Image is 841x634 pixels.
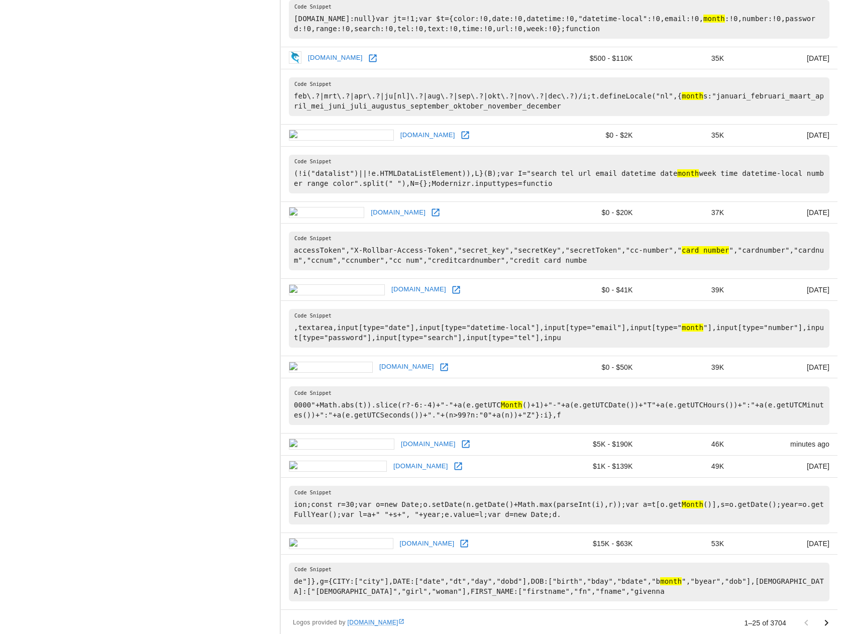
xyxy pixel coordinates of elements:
[703,15,725,23] hl: month
[289,309,829,348] pre: ,textarea,input[type="date"],input[type="datetime-local"],input[type="email"],input[type=" "],inp...
[365,51,380,66] a: Open yourdolphin.com in new window
[289,232,829,270] pre: accessToken","X-Rollbar-Access-Token","secret_key","secretKey","secretToken","cc-number"," ","car...
[449,282,464,297] a: Open travelwest.info in new window
[289,486,829,524] pre: ion;const r=30;var o=new Date;o.setDate(n.getDate()+Math.max(parseInt(i),r));var a=t[o.get ()],s=...
[289,386,829,425] pre: 0000"+Math.abs(t)).slice(r?-6:-4)+"-"+a(e.getUTC ()+1)+"-"+a(e.getUTCDate())+"T"+a(e.getUTCHours(...
[289,77,829,116] pre: feb\.?|mrt\.?|apr\.?|ju[nl]\.?|aug\.?|sep\.?|okt\.?|nov\.?|dec\.?)/i;t.defineLocale("nl",{ s:"jan...
[289,130,394,141] img: releasewire.com icon
[457,536,472,551] a: Open vegasworld.com in new window
[641,279,732,301] td: 39K
[544,533,641,555] td: $15K - $63K
[289,538,393,549] img: vegasworld.com icon
[437,360,452,375] a: Open sunrun.com in new window
[348,619,404,626] a: [DOMAIN_NAME]
[544,47,641,69] td: $500 - $110K
[544,124,641,146] td: $0 - $2K
[289,461,387,472] img: membean.com icon
[744,618,786,628] p: 1–25 of 3704
[682,92,703,100] hl: month
[289,439,394,450] img: myherbalife.com icon
[389,282,449,297] a: [DOMAIN_NAME]
[428,205,443,220] a: Open rakuten.tv in new window
[641,124,732,146] td: 35K
[293,618,404,628] span: Logos provided by
[458,128,473,143] a: Open releasewire.com in new window
[368,205,428,221] a: [DOMAIN_NAME]
[641,47,732,69] td: 35K
[458,437,473,452] a: Open myherbalife.com in new window
[289,563,829,601] pre: de"]},g={CITY:["city"],DATE:["date","dt","day","dobd"],DOB:["birth","bday","bdate","b ","byear","...
[377,359,437,375] a: [DOMAIN_NAME]
[398,437,458,452] a: [DOMAIN_NAME]
[544,279,641,301] td: $0 - $41K
[682,500,703,508] hl: Month
[544,455,641,477] td: $1K - $139K
[732,124,837,146] td: [DATE]
[289,362,373,373] img: sunrun.com icon
[398,128,458,143] a: [DOMAIN_NAME]
[732,533,837,555] td: [DATE]
[544,201,641,224] td: $0 - $20K
[289,207,364,218] img: rakuten.tv icon
[641,455,732,477] td: 49K
[677,169,699,177] hl: month
[682,324,703,332] hl: month
[544,356,641,378] td: $0 - $50K
[544,434,641,456] td: $5K - $190K
[641,434,732,456] td: 46K
[451,459,466,474] a: Open membean.com in new window
[816,613,836,633] button: Go to next page
[732,279,837,301] td: [DATE]
[641,201,732,224] td: 37K
[641,356,732,378] td: 39K
[641,533,732,555] td: 53K
[501,401,522,409] hl: Month
[289,284,385,295] img: travelwest.info icon
[289,155,829,193] pre: (!i("datalist")||!e.HTMLDataListElement)),L}(B);var I="search tel url email datetime date week ti...
[660,577,682,585] hl: month
[397,536,457,552] a: [DOMAIN_NAME]
[732,434,837,456] td: minutes ago
[289,51,301,64] img: yourdolphin.com icon
[732,47,837,69] td: [DATE]
[391,459,451,474] a: [DOMAIN_NAME]
[732,356,837,378] td: [DATE]
[305,50,365,66] a: [DOMAIN_NAME]
[732,201,837,224] td: [DATE]
[732,455,837,477] td: [DATE]
[682,246,729,254] hl: card number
